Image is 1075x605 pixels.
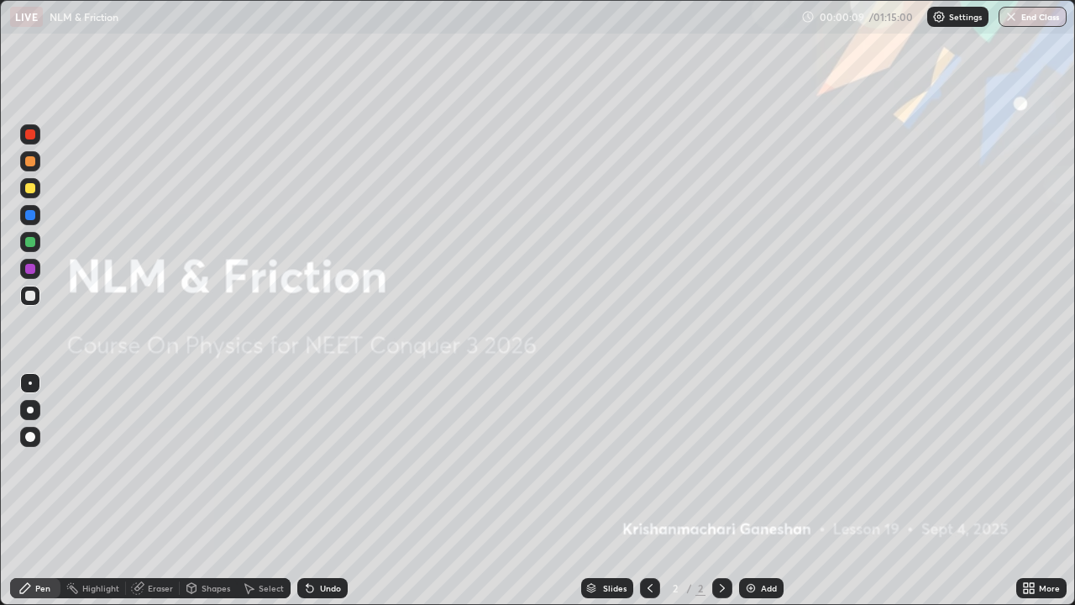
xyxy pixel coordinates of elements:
button: End Class [999,7,1067,27]
div: 2 [695,581,705,596]
div: Slides [603,584,627,592]
div: Shapes [202,584,230,592]
img: class-settings-icons [932,10,946,24]
img: end-class-cross [1004,10,1018,24]
div: Add [761,584,777,592]
div: Pen [35,584,50,592]
p: LIVE [15,10,38,24]
div: 2 [667,583,684,593]
p: Settings [949,13,982,21]
div: / [687,583,692,593]
div: Eraser [148,584,173,592]
div: Highlight [82,584,119,592]
div: Undo [320,584,341,592]
div: More [1039,584,1060,592]
div: Select [259,584,284,592]
p: NLM & Friction [50,10,118,24]
img: add-slide-button [744,581,758,595]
